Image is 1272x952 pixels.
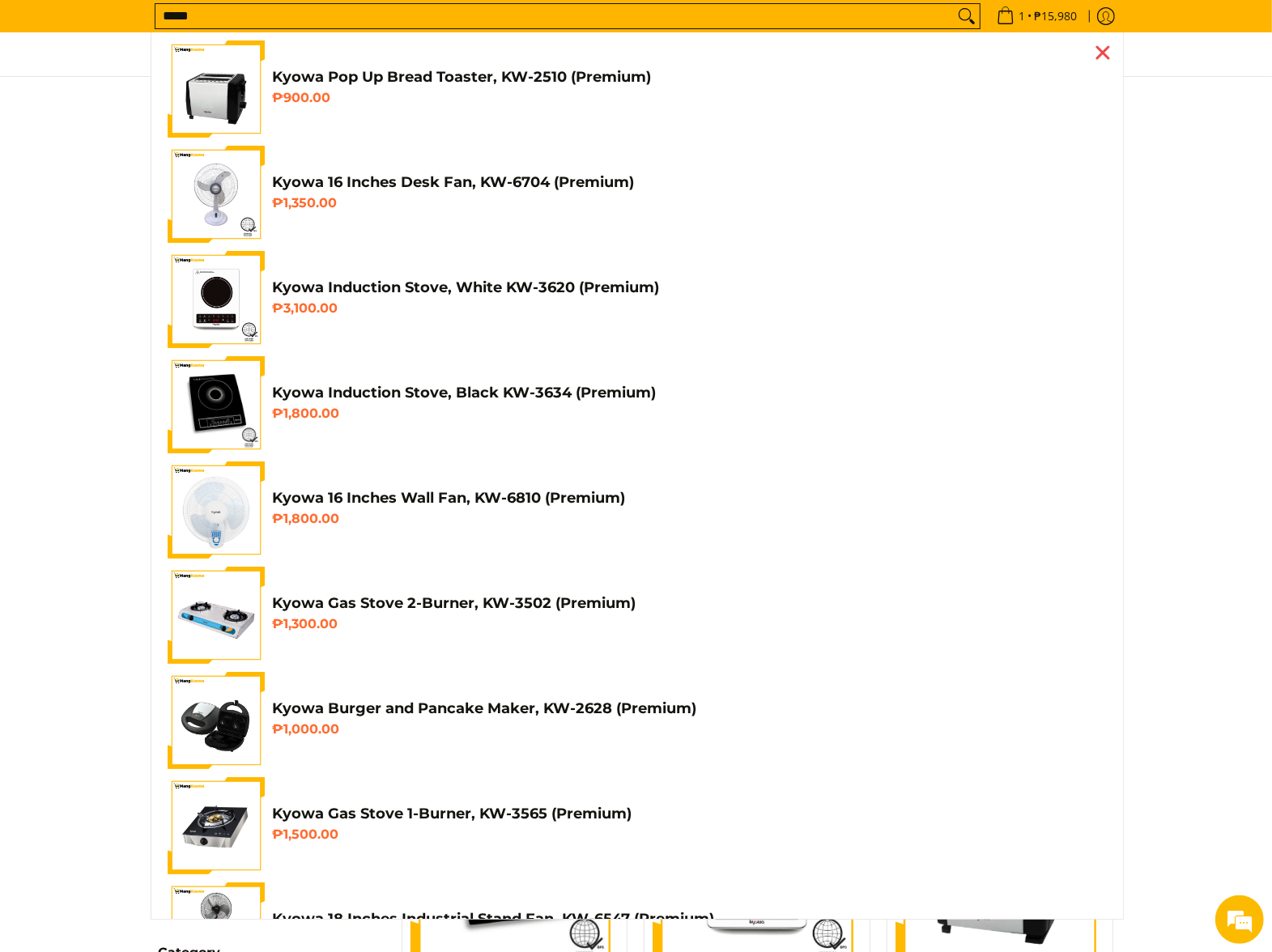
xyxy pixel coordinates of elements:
img: Kyowa Induction Stove, White KW-3620 (Premium) [168,251,265,348]
span: 1 [1017,11,1028,22]
h6: ₱1,350.00 [273,195,1107,211]
h6: ₱900.00 [273,90,1107,106]
a: kyowa-stainless-bread-toaster-premium-full-view-mang-kosme Kyowa Pop Up Bread Toaster, KW-2510 (P... [168,40,1107,138]
textarea: Type your message and hit 'Enter' [8,442,308,499]
h4: Kyowa Induction Stove, Black KW-3634 (Premium) [273,384,1107,402]
h4: Kyowa Pop Up Bread Toaster, KW-2510 (Premium) [273,68,1107,87]
a: kyowa-tempered-glass-single-gas-burner-full-view-mang-kosme Kyowa Gas Stove 1-Burner, KW-3565 (Pr... [168,777,1107,874]
img: kyowa-burger-and-pancake-maker-premium-full-view-mang-kosme [168,672,265,769]
button: Search [954,4,980,28]
h6: ₱1,800.00 [273,406,1107,422]
img: kyowa-tempered-glass-single-gas-burner-full-view-mang-kosme [168,777,265,874]
a: kyowa-wall-fan-blue-premium-full-view-mang-kosme Kyowa 16 Inches Wall Fan, KW-6810 (Premium) ₱1,8... [168,461,1107,559]
span: ₱15,980 [1032,11,1080,22]
h4: Kyowa Gas Stove 2-Burner, KW-3502 (Premium) [273,594,1107,613]
h6: ₱1,500.00 [273,827,1107,843]
h4: Kyowa 16 Inches Desk Fan, KW-6704 (Premium) [273,173,1107,192]
a: Kyowa 16 Inches Desk Fan, KW-6704 (Premium) Kyowa 16 Inches Desk Fan, KW-6704 (Premium) ₱1,350.00 [168,146,1107,243]
img: kyowa-wall-fan-blue-premium-full-view-mang-kosme [168,461,265,559]
h4: Kyowa 18 Inches Industrial Stand Fan, KW-6547 (Premium) [273,910,1107,929]
h4: Kyowa Burger and Pancake Maker, KW-2628 (Premium) [273,699,1107,718]
img: Kyowa 16 Inches Desk Fan, KW-6704 (Premium) [168,146,265,243]
img: kyowa-stainless-bread-toaster-premium-full-view-mang-kosme [168,40,265,138]
div: Close pop up [1091,40,1115,65]
a: kyowa-2-burner-gas-stove-stainless-steel-premium-full-view-mang-kosme Kyowa Gas Stove 2-Burner, K... [168,567,1107,664]
div: Minimize live chat window [266,8,304,47]
h6: ₱1,800.00 [273,511,1107,527]
h4: Kyowa 16 Inches Wall Fan, KW-6810 (Premium) [273,489,1107,508]
h6: ₱1,300.00 [273,616,1107,632]
h6: ₱3,100.00 [273,300,1107,317]
img: kyowa-2-burner-gas-stove-stainless-steel-premium-full-view-mang-kosme [168,567,265,664]
span: • [992,7,1083,25]
a: kyowa-burger-and-pancake-maker-premium-full-view-mang-kosme Kyowa Burger and Pancake Maker, KW-26... [168,672,1107,769]
a: Kyowa Induction Stove, White KW-3620 (Premium) Kyowa Induction Stove, White KW-3620 (Premium) ₱3,... [168,251,1107,348]
h4: Kyowa Induction Stove, White KW-3620 (Premium) [273,278,1107,297]
h4: Kyowa Gas Stove 1-Burner, KW-3565 (Premium) [273,805,1107,823]
h6: ₱1,000.00 [273,721,1107,737]
div: Chat with us now [84,91,272,112]
img: Kyowa Induction Stove, Black KW-3634 (Premium) [168,356,265,453]
a: Kyowa Induction Stove, Black KW-3634 (Premium) Kyowa Induction Stove, Black KW-3634 (Premium) ₱1,... [168,356,1107,453]
span: We're online! [94,204,223,368]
